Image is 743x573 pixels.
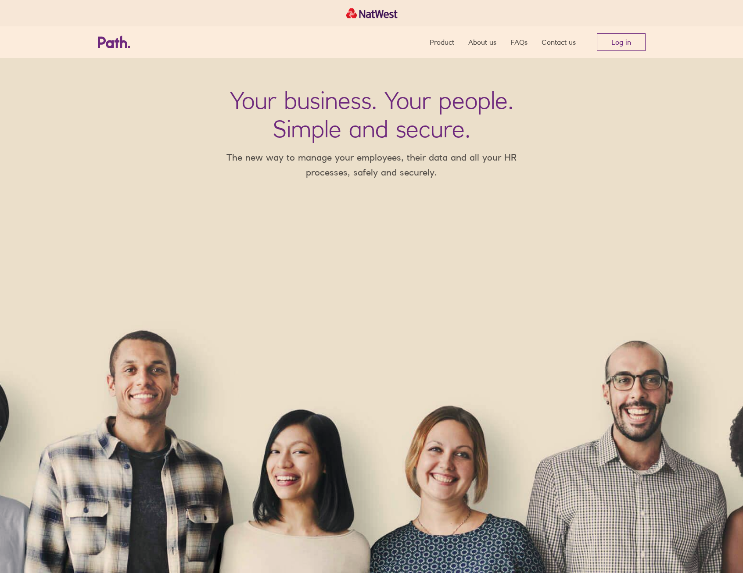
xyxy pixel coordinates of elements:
a: Product [430,26,454,58]
a: FAQs [510,26,528,58]
h1: Your business. Your people. Simple and secure. [230,86,513,143]
a: About us [468,26,496,58]
p: The new way to manage your employees, their data and all your HR processes, safely and securely. [214,150,530,179]
a: Contact us [542,26,576,58]
a: Log in [597,33,646,51]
